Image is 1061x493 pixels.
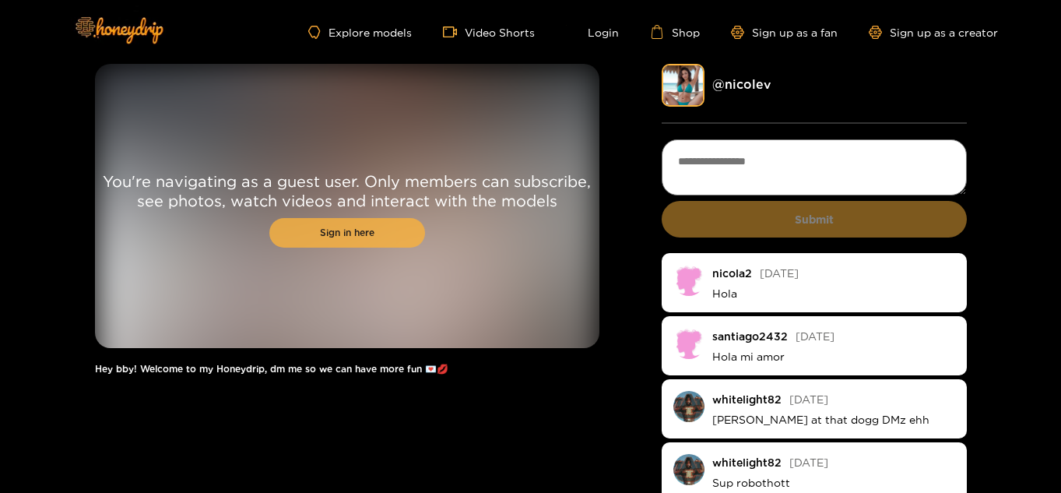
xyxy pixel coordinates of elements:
[443,25,465,39] span: video-camera
[760,267,799,279] span: [DATE]
[443,25,535,39] a: Video Shorts
[662,64,704,107] img: nicolev
[673,265,704,296] img: no-avatar.png
[796,330,834,342] span: [DATE]
[95,364,599,375] h1: Hey bby! Welcome to my Honeydrip, dm me so we can have more fun 💌💋
[712,330,788,342] div: santiago2432
[662,201,967,238] button: Submit
[269,218,425,248] a: Sign in here
[712,77,771,91] a: @ nicolev
[712,456,782,468] div: whitelight82
[566,25,619,39] a: Login
[712,413,955,427] p: [PERSON_NAME] at that dogg DMz ehh
[712,350,955,364] p: Hola mi amor
[712,393,782,405] div: whitelight82
[673,454,704,485] img: vm8qh-au---t-vintage.jpg
[712,287,955,301] p: Hola
[308,26,411,39] a: Explore models
[869,26,998,39] a: Sign up as a creator
[712,476,955,490] p: Sup robothott
[731,26,838,39] a: Sign up as a fan
[95,171,599,210] p: You're navigating as a guest user. Only members can subscribe, see photos, watch videos and inter...
[673,328,704,359] img: no-avatar.png
[789,456,828,468] span: [DATE]
[789,393,828,405] span: [DATE]
[673,391,704,422] img: vm8qh-au---t-vintage.jpg
[650,25,700,39] a: Shop
[712,267,752,279] div: nicola2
